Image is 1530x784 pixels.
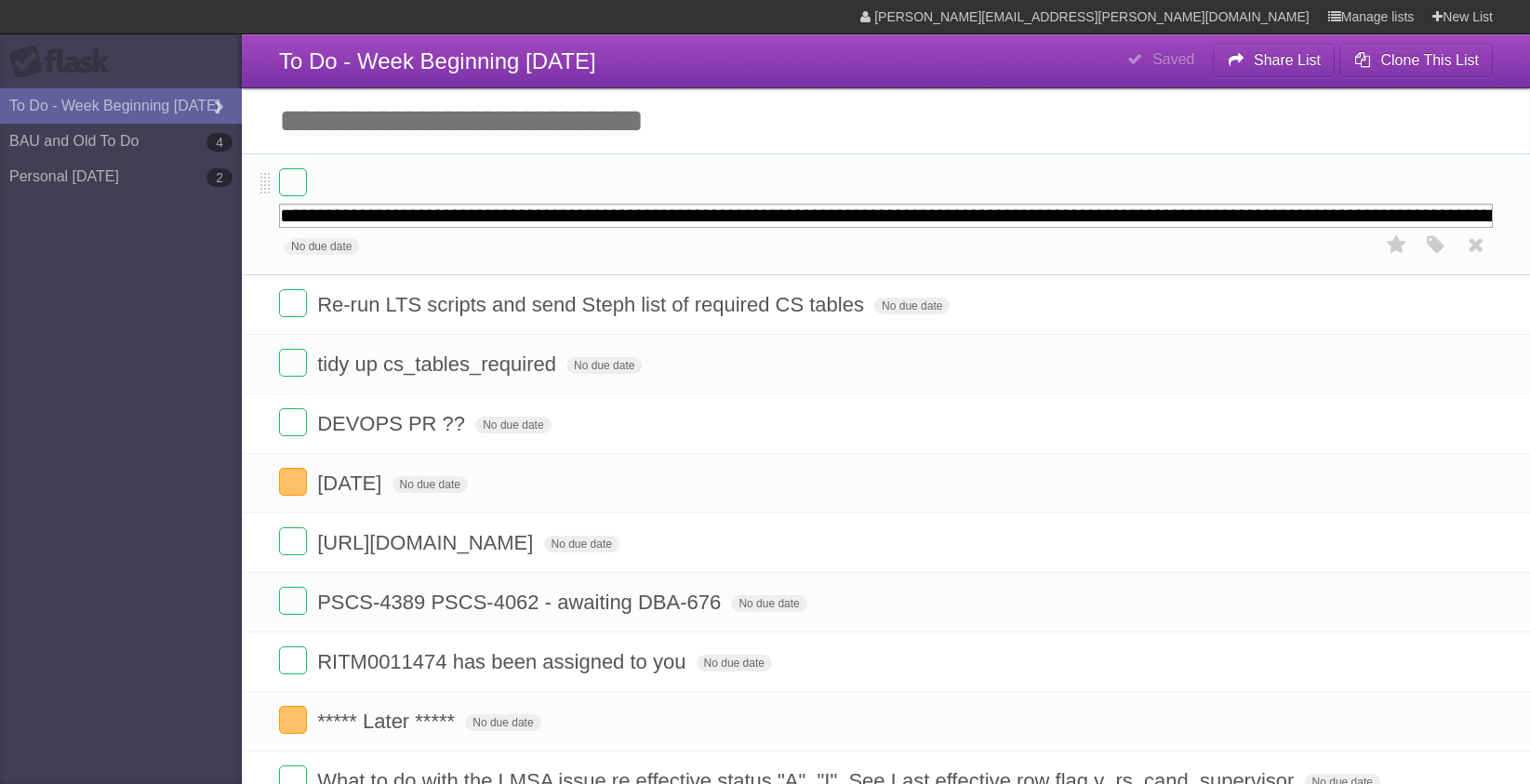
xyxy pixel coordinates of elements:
[317,352,561,376] span: tidy up cs_tables_required
[1213,44,1336,77] button: Share List
[697,655,772,671] span: No due date
[1379,706,1415,737] label: Star task
[9,46,121,79] div: Flask
[1339,44,1493,77] button: Clone This List
[1379,527,1415,558] label: Star task
[206,133,233,152] b: 4
[1379,408,1415,439] label: Star task
[1152,51,1194,67] b: Saved
[317,531,538,554] span: [URL][DOMAIN_NAME]
[279,289,307,317] label: Done
[1379,587,1415,618] label: Star task
[279,408,307,436] label: Done
[279,587,307,615] label: Done
[317,412,470,435] span: DEVOPS PR ??
[1380,52,1479,68] b: Clone This List
[317,472,386,495] span: [DATE]
[475,417,551,433] span: No due date
[1379,468,1415,498] label: Star task
[731,595,806,612] span: No due date
[1379,289,1415,320] label: Star task
[1254,52,1321,68] b: Share List
[317,650,690,673] span: RITM0011474 has been assigned to you
[279,527,307,555] label: Done
[284,238,359,255] span: No due date
[1379,349,1415,379] label: Star task
[279,468,307,496] label: Done
[279,349,307,377] label: Done
[566,357,642,374] span: No due date
[1379,646,1415,677] label: Star task
[279,706,307,734] label: Done
[279,646,307,674] label: Done
[206,168,233,187] b: 2
[392,476,468,493] span: No due date
[874,298,950,314] span: No due date
[317,293,869,316] span: Re-run LTS scripts and send Steph list of required CS tables
[465,714,540,731] span: No due date
[279,48,596,73] span: To Do - Week Beginning [DATE]
[279,168,307,196] label: Done
[317,591,725,614] span: PSCS-4389 PSCS-4062 - awaiting DBA-676
[1379,230,1415,260] label: Star task
[544,536,619,552] span: No due date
